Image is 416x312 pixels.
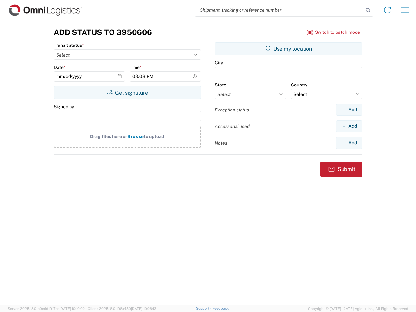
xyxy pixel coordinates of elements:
[215,42,362,55] button: Use my location
[336,137,362,149] button: Add
[54,64,66,70] label: Date
[215,107,249,113] label: Exception status
[8,307,85,311] span: Server: 2025.18.0-a0edd1917ac
[215,123,250,129] label: Accessorial used
[215,140,227,146] label: Notes
[144,134,164,139] span: to upload
[54,86,201,99] button: Get signature
[131,307,156,311] span: [DATE] 10:06:13
[88,307,156,311] span: Client: 2025.18.0-198a450
[54,42,84,48] label: Transit status
[212,306,229,310] a: Feedback
[336,120,362,132] button: Add
[59,307,85,311] span: [DATE] 10:10:00
[127,134,144,139] span: Browse
[195,4,363,16] input: Shipment, tracking or reference number
[54,104,74,110] label: Signed by
[130,64,142,70] label: Time
[54,28,152,37] h3: Add Status to 3950606
[215,60,223,66] label: City
[336,104,362,116] button: Add
[291,82,307,88] label: Country
[90,134,127,139] span: Drag files here or
[215,82,226,88] label: State
[308,306,408,312] span: Copyright © [DATE]-[DATE] Agistix Inc., All Rights Reserved
[307,27,360,38] button: Switch to batch mode
[196,306,212,310] a: Support
[320,162,362,177] button: Submit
